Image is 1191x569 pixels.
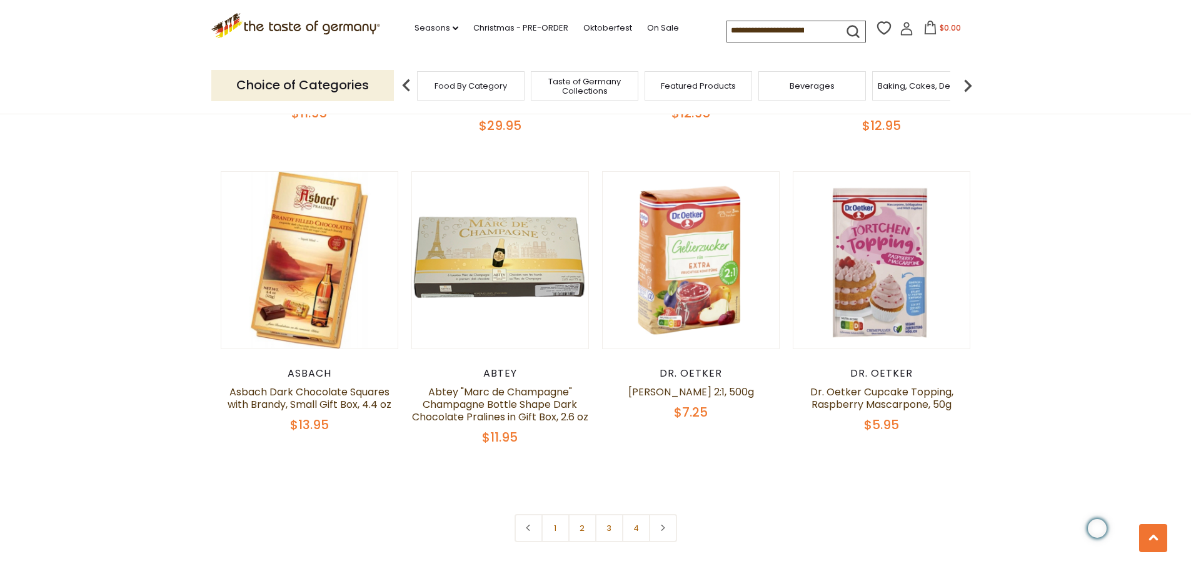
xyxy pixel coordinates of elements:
[394,73,419,98] img: previous arrow
[790,81,835,91] a: Beverages
[647,21,679,35] a: On Sale
[541,514,570,542] a: 1
[661,81,736,91] a: Featured Products
[211,70,394,101] p: Choice of Categories
[535,77,635,96] a: Taste of Germany Collections
[412,385,588,424] a: Abtey "Marc de Champagne" Champagne Bottle Shape Dark Chocolate Pralines in Gift Box, 2.6 oz
[479,117,521,134] span: $29.95
[916,21,969,39] button: $0.00
[793,172,970,349] img: Dr. Oetker Cupcake Topping, Raspberry Mascarpone, 50g
[940,22,961,33] span: $0.00
[602,367,780,380] div: Dr. Oetker
[793,367,971,380] div: Dr. Oetker
[221,172,398,349] img: Asbach Dark Chocolate Squares with Brandy, Small Gift Box, 4.4 oz
[411,367,590,380] div: Abtey
[864,416,899,433] span: $5.95
[583,21,632,35] a: Oktoberfest
[674,403,708,421] span: $7.25
[482,428,518,446] span: $11.95
[595,514,623,542] a: 3
[228,385,391,412] a: Asbach Dark Chocolate Squares with Brandy, Small Gift Box, 4.4 oz
[415,21,458,35] a: Seasons
[622,514,650,542] a: 4
[412,172,589,349] img: Abtey "Marc de Champagne" Champagne Bottle Shape Dark Chocolate Pralines in Gift Box, 2.6 oz
[435,81,507,91] a: Food By Category
[473,21,568,35] a: Christmas - PRE-ORDER
[290,416,329,433] span: $13.95
[810,385,953,412] a: Dr. Oetker Cupcake Topping, Raspberry Mascarpone, 50g
[628,385,754,399] a: [PERSON_NAME] 2:1, 500g
[955,73,980,98] img: next arrow
[878,81,975,91] a: Baking, Cakes, Desserts
[603,172,780,349] img: Dr. Oetker Gelierzucker 2:1, 500g
[862,117,901,134] span: $12.95
[568,514,596,542] a: 2
[221,367,399,380] div: Asbach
